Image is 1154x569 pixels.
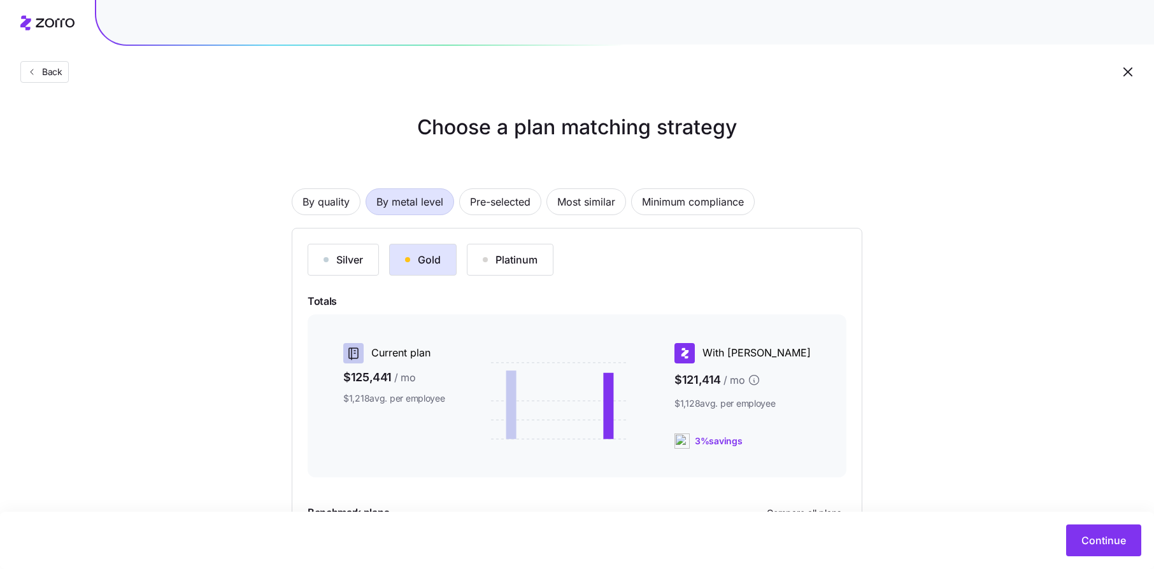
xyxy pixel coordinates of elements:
[324,252,363,267] div: Silver
[467,244,553,276] button: Platinum
[723,372,745,388] span: / mo
[292,112,862,143] h1: Choose a plan matching strategy
[37,66,62,78] span: Back
[762,503,846,523] button: Compare all plans
[470,189,531,214] span: Pre-selected
[376,189,443,214] span: By metal level
[674,397,811,410] span: $1,128 avg. per employee
[343,343,445,363] div: Current plan
[459,188,541,215] button: Pre-selected
[303,189,350,214] span: By quality
[343,392,445,405] span: $1,218 avg. per employee
[674,433,690,449] img: ai-icon.png
[1081,533,1126,548] span: Continue
[1066,524,1141,556] button: Continue
[674,343,811,363] div: With [PERSON_NAME]
[292,188,360,215] button: By quality
[308,293,846,309] span: Totals
[394,370,416,386] span: / mo
[20,61,69,83] button: Back
[642,189,744,214] span: Minimum compliance
[695,435,743,447] span: 3% savings
[343,369,445,387] span: $125,441
[483,252,538,267] div: Platinum
[631,188,755,215] button: Minimum compliance
[389,244,457,276] button: Gold
[674,369,811,392] span: $121,414
[308,244,379,276] button: Silver
[308,505,389,521] span: Benchmark plans
[405,252,441,267] div: Gold
[767,507,841,519] span: Compare all plans
[546,188,626,215] button: Most similar
[557,189,615,214] span: Most similar
[366,188,454,215] button: By metal level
